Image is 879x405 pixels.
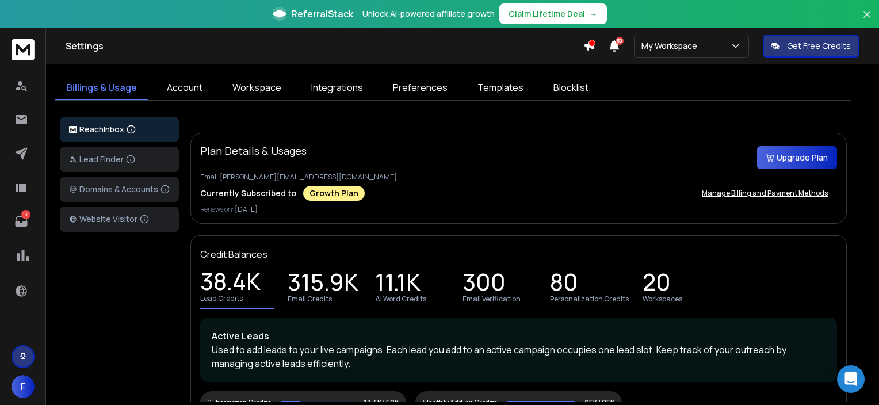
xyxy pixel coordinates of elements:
[12,375,35,398] button: F
[757,146,837,169] button: Upgrade Plan
[60,147,179,172] button: Lead Finder
[291,7,353,21] span: ReferralStack
[66,39,583,53] h1: Settings
[499,3,607,24] button: Claim Lifetime Deal→
[463,276,506,292] p: 300
[643,295,682,304] p: Workspaces
[381,76,459,100] a: Preferences
[288,276,358,292] p: 315.9K
[235,204,258,214] span: [DATE]
[763,35,859,58] button: Get Free Credits
[702,189,828,198] p: Manage Billing and Payment Methods
[542,76,600,100] a: Blocklist
[787,40,851,52] p: Get Free Credits
[643,276,671,292] p: 20
[10,210,33,233] a: 191
[60,177,179,202] button: Domains & Accounts
[859,7,874,35] button: Close banner
[300,76,374,100] a: Integrations
[200,247,267,261] p: Credit Balances
[466,76,535,100] a: Templates
[200,276,261,292] p: 38.4K
[641,40,702,52] p: My Workspace
[221,76,293,100] a: Workspace
[375,276,421,292] p: 11.1K
[200,173,837,182] p: Email: [PERSON_NAME][EMAIL_ADDRESS][DOMAIN_NAME]
[212,343,826,370] p: Used to add leads to your live campaigns. Each lead you add to an active campaign occupies one le...
[463,295,521,304] p: Email Verification
[55,76,148,100] a: Billings & Usage
[212,329,826,343] p: Active Leads
[693,182,837,205] button: Manage Billing and Payment Methods
[375,295,426,304] p: AI Word Credits
[60,207,179,232] button: Website Visitor
[616,37,624,45] span: 50
[303,186,365,201] div: Growth Plan
[200,205,837,214] p: Renews on:
[200,294,243,303] p: Lead Credits
[590,8,598,20] span: →
[550,295,629,304] p: Personalization Credits
[288,295,332,304] p: Email Credits
[837,365,865,393] div: Open Intercom Messenger
[60,117,179,142] button: ReachInbox
[200,188,296,199] p: Currently Subscribed to
[69,126,77,133] img: logo
[550,276,578,292] p: 80
[362,8,495,20] p: Unlock AI-powered affiliate growth
[21,210,30,219] p: 191
[200,143,307,159] p: Plan Details & Usages
[155,76,214,100] a: Account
